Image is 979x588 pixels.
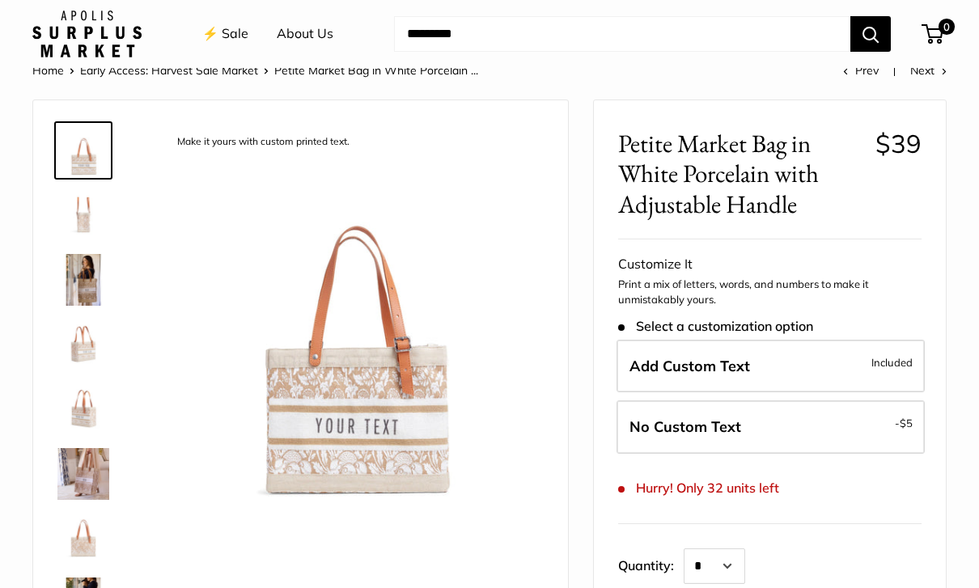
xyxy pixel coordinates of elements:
img: Petite Market Bag in White Porcelain with Adjustable Handle [57,448,109,500]
span: Petite Market Bag in White Porcelain with Adjustable Handle [618,129,863,219]
img: description_Super soft leather handles. [57,319,109,370]
img: description_Make it yours with custom printed text. [163,125,544,506]
div: Make it yours with custom printed text. [169,131,358,153]
a: 0 [923,24,943,44]
span: $39 [875,128,922,159]
button: Search [850,16,891,52]
span: Petite Market Bag in White Porcelain ... [274,63,478,78]
a: Petite Market Bag in White Porcelain with Adjustable Handle [54,445,112,503]
span: Hurry! Only 32 units left [618,480,779,496]
input: Search... [394,16,850,52]
span: No Custom Text [629,417,741,436]
a: description_Super soft leather handles. [54,315,112,374]
a: description_Your new favorite carry-all [54,251,112,309]
img: description_Transform your everyday errands into moments of effortless style [57,189,109,241]
a: description_Make it yours with custom printed text. [54,121,112,180]
div: Customize It [618,252,922,277]
nav: Breadcrumb [32,60,478,81]
label: Quantity: [618,544,684,584]
a: description_Transform your everyday errands into moments of effortless style [54,186,112,244]
img: Apolis: Surplus Market [32,11,142,57]
a: ⚡️ Sale [202,22,248,46]
span: 0 [939,19,955,35]
a: Petite Market Bag in White Porcelain with Adjustable Handle [54,380,112,438]
span: Select a customization option [618,319,813,334]
span: Add Custom Text [629,357,750,375]
a: description_Seal of authenticity printed on the backside of every bag. [54,510,112,568]
a: About Us [277,22,333,46]
img: Petite Market Bag in White Porcelain with Adjustable Handle [57,383,109,435]
span: $5 [900,417,913,429]
span: Included [871,353,913,372]
a: Prev [843,63,879,78]
img: description_Seal of authenticity printed on the backside of every bag. [57,513,109,565]
img: description_Make it yours with custom printed text. [57,125,109,176]
a: Early Access: Harvest Sale Market [80,63,258,78]
img: description_Your new favorite carry-all [57,254,109,306]
label: Leave Blank [617,400,925,454]
a: Home [32,63,64,78]
a: Next [910,63,947,78]
span: - [895,413,913,433]
label: Add Custom Text [617,340,925,393]
p: Print a mix of letters, words, and numbers to make it unmistakably yours. [618,277,922,308]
